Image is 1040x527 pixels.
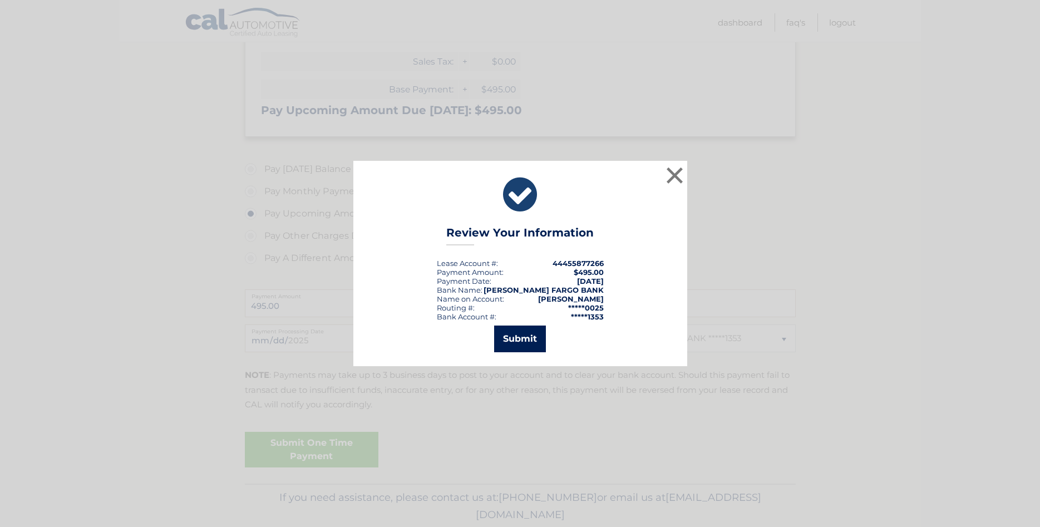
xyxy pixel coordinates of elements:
[437,268,504,277] div: Payment Amount:
[577,277,604,285] span: [DATE]
[437,303,475,312] div: Routing #:
[437,294,504,303] div: Name on Account:
[437,285,482,294] div: Bank Name:
[494,326,546,352] button: Submit
[553,259,604,268] strong: 44455877266
[574,268,604,277] span: $495.00
[484,285,604,294] strong: [PERSON_NAME] FARGO BANK
[437,312,496,321] div: Bank Account #:
[664,164,686,186] button: ×
[437,277,491,285] div: :
[437,259,498,268] div: Lease Account #:
[446,226,594,245] h3: Review Your Information
[437,277,490,285] span: Payment Date
[538,294,604,303] strong: [PERSON_NAME]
